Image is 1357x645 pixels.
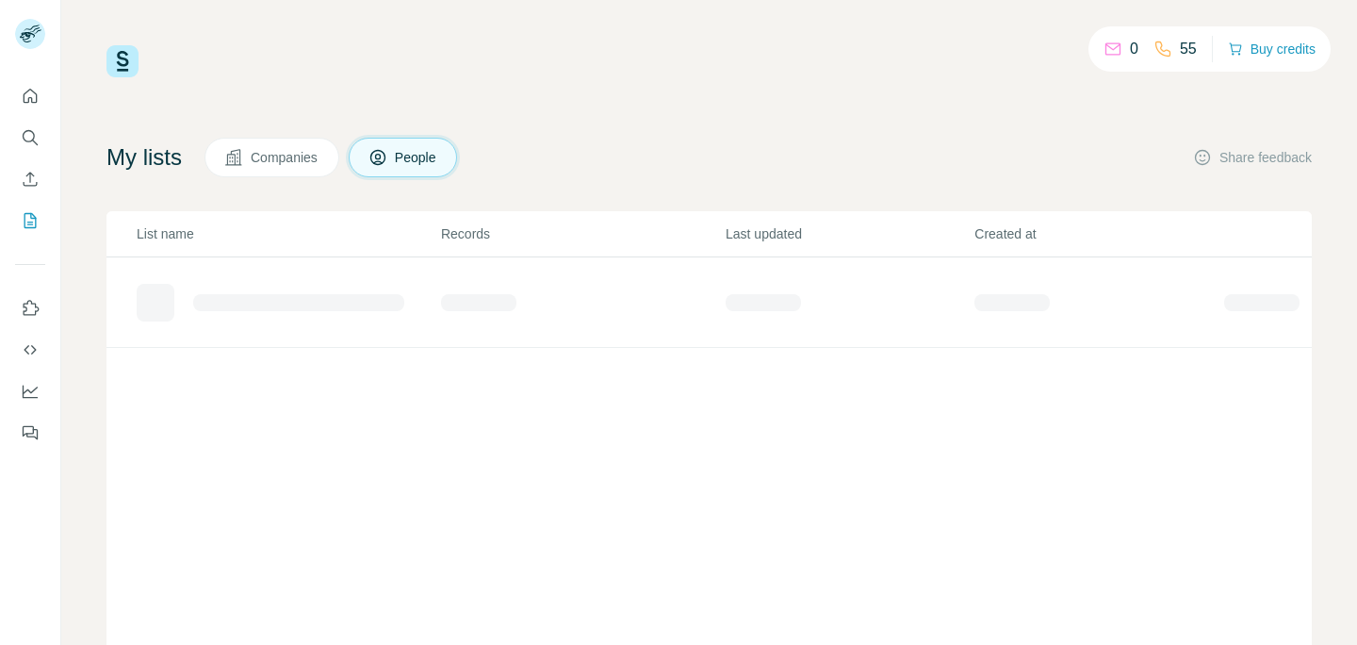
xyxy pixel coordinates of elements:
[1228,36,1316,62] button: Buy credits
[1180,38,1197,60] p: 55
[1193,148,1312,167] button: Share feedback
[251,148,319,167] span: Companies
[726,224,973,243] p: Last updated
[15,333,45,367] button: Use Surfe API
[15,374,45,408] button: Dashboard
[15,204,45,238] button: My lists
[106,142,182,173] h4: My lists
[15,291,45,325] button: Use Surfe on LinkedIn
[106,45,139,77] img: Surfe Logo
[15,162,45,196] button: Enrich CSV
[15,79,45,113] button: Quick start
[15,121,45,155] button: Search
[1130,38,1138,60] p: 0
[395,148,438,167] span: People
[441,224,724,243] p: Records
[137,224,439,243] p: List name
[15,416,45,450] button: Feedback
[974,224,1221,243] p: Created at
